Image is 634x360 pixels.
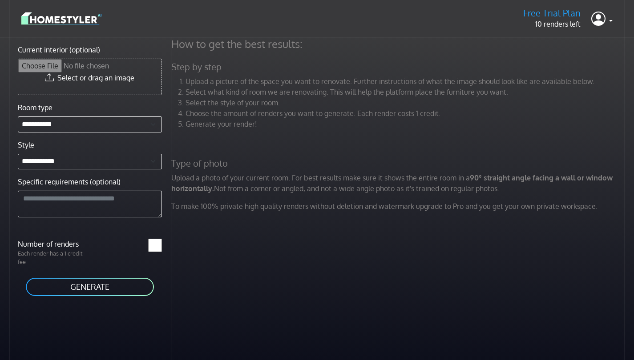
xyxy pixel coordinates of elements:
strong: 90° straight angle facing a wall or window horizontally. [171,173,613,193]
label: Room type [18,102,52,113]
h5: Free Trial Plan [523,8,581,19]
li: Select what kind of room we are renovating. This will help the platform place the furniture you w... [186,87,627,97]
p: To make 100% private high quality renders without deletion and watermark upgrade to Pro and you g... [166,201,633,212]
h5: Step by step [166,61,633,72]
p: 10 renders left [523,19,581,29]
label: Number of renders [12,239,90,249]
img: logo-3de290ba35641baa71223ecac5eacb59cb85b4c7fdf211dc9aaecaaee71ea2f8.svg [21,11,101,26]
p: Upload a photo of your current room. For best results make sure it shows the entire room in a Not... [166,172,633,194]
h4: How to get the best results: [166,37,633,51]
label: Current interior (optional) [18,44,100,55]
label: Specific requirements (optional) [18,176,121,187]
li: Choose the amount of renders you want to generate. Each render costs 1 credit. [186,108,627,119]
li: Generate your render! [186,119,627,129]
li: Select the style of your room. [186,97,627,108]
button: GENERATE [25,277,155,297]
p: Each render has a 1 credit fee [12,249,90,266]
h5: Type of photo [166,158,633,169]
li: Upload a picture of the space you want to renovate. Further instructions of what the image should... [186,76,627,87]
label: Style [18,140,34,150]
